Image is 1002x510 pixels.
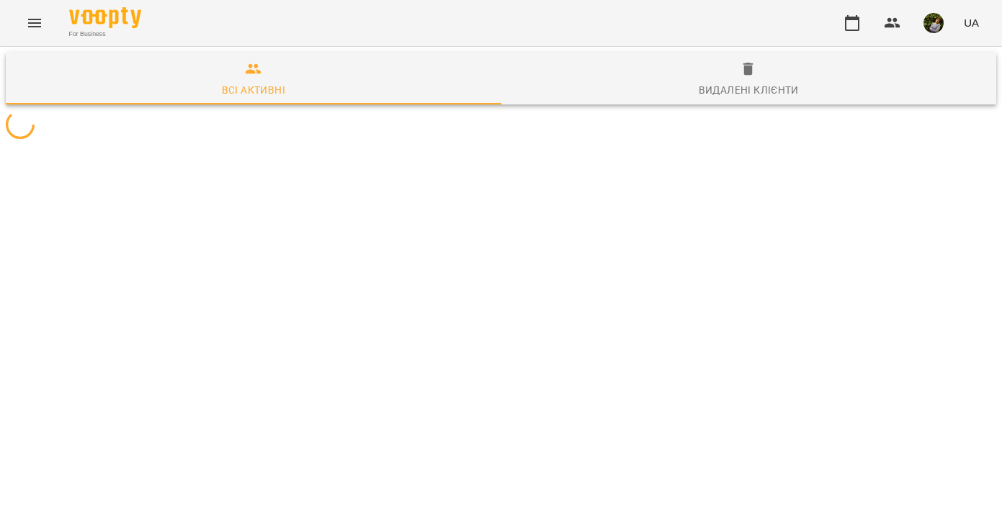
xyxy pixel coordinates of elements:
[964,15,979,30] span: UA
[958,9,985,36] button: UA
[699,81,799,99] div: Видалені клієнти
[69,7,141,28] img: Voopty Logo
[17,6,52,40] button: Menu
[923,13,944,33] img: b75e9dd987c236d6cf194ef640b45b7d.jpg
[222,81,285,99] div: Всі активні
[69,30,141,39] span: For Business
